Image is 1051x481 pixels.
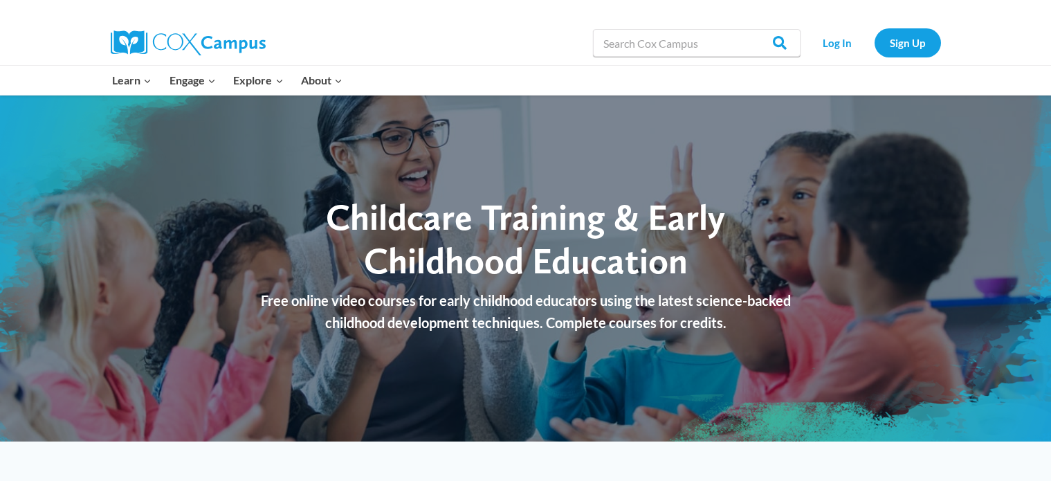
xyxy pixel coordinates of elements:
[233,71,283,89] span: Explore
[807,28,868,57] a: Log In
[326,195,725,282] span: Childcare Training & Early Childhood Education
[246,289,806,334] p: Free online video courses for early childhood educators using the latest science-backed childhood...
[593,29,801,57] input: Search Cox Campus
[301,71,342,89] span: About
[104,66,351,95] nav: Primary Navigation
[170,71,216,89] span: Engage
[807,28,941,57] nav: Secondary Navigation
[111,30,266,55] img: Cox Campus
[875,28,941,57] a: Sign Up
[112,71,152,89] span: Learn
